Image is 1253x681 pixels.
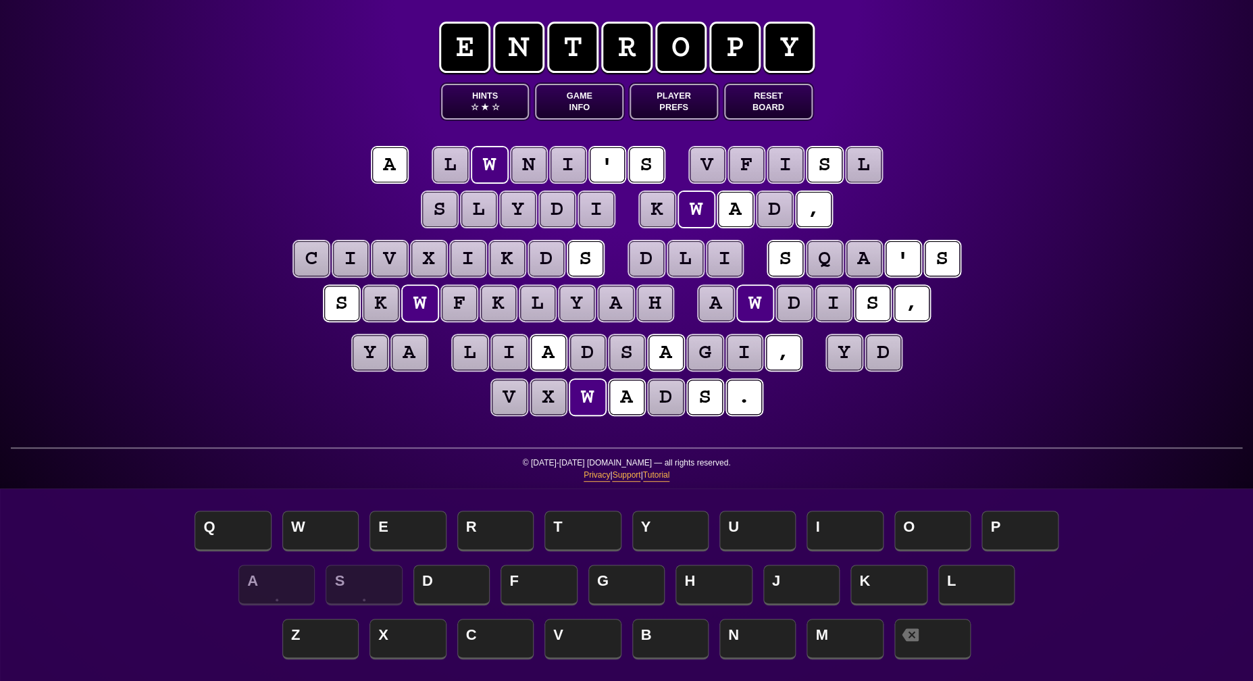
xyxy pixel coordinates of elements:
[668,241,703,276] puzzle-tile: l
[544,619,621,659] span: V
[727,335,762,370] puzzle-tile: i
[643,469,670,482] a: Tutorial
[807,619,883,659] span: M
[768,147,803,182] puzzle-tile: i
[433,147,468,182] puzzle-tile: l
[698,286,734,321] puzzle-tile: a
[511,147,546,182] puzzle-tile: n
[632,511,709,551] span: Y
[369,619,446,659] span: X
[411,241,446,276] puzzle-tile: x
[629,241,664,276] puzzle-tile: d
[472,147,507,182] puzzle-tile: w
[727,380,762,415] puzzle-tile: .
[655,22,707,73] span: o
[894,511,971,551] span: O
[763,565,840,605] span: J
[294,241,329,276] puzzle-tile: c
[632,619,709,659] span: B
[629,147,664,182] puzzle-tile: s
[766,335,801,370] puzzle-tile: ,
[282,511,359,551] span: W
[638,286,673,321] puzzle-tile: h
[363,286,399,321] puzzle-tile: k
[850,565,927,605] span: K
[757,192,792,227] puzzle-tile: d
[640,192,675,227] puzzle-tile: k
[531,335,566,370] puzzle-tile: a
[461,192,496,227] puzzle-tile: l
[493,22,544,73] span: n
[481,101,489,113] span: ★
[238,565,315,605] span: A
[886,241,921,276] puzzle-tile: '
[403,286,438,321] puzzle-tile: w
[679,192,714,227] puzzle-tile: w
[353,335,388,370] puzzle-tile: y
[807,241,842,276] puzzle-tile: q
[492,380,527,415] puzzle-tile: v
[372,147,407,182] puzzle-tile: a
[535,84,623,120] button: GameInfo
[807,147,842,182] puzzle-tile: s
[763,22,815,73] span: y
[675,565,752,605] span: H
[501,192,536,227] puzzle-tile: y
[768,241,803,276] puzzle-tile: s
[719,619,796,659] span: N
[894,286,929,321] puzzle-tile: ,
[481,286,516,321] puzzle-tile: k
[570,380,605,415] puzzle-tile: w
[282,619,359,659] span: Z
[441,84,530,120] button: Hints☆ ★ ☆
[648,380,684,415] puzzle-tile: d
[690,147,725,182] puzzle-tile: v
[422,192,457,227] puzzle-tile: s
[707,241,742,276] puzzle-tile: i
[520,286,555,321] puzzle-tile: l
[584,469,610,482] a: Privacy
[559,286,594,321] puzzle-tile: y
[570,335,605,370] puzzle-tile: d
[529,241,564,276] puzzle-tile: d
[609,335,644,370] puzzle-tile: s
[855,286,890,321] puzzle-tile: s
[709,22,761,73] span: p
[688,380,723,415] puzzle-tile: s
[369,511,446,551] span: E
[648,335,684,370] puzzle-tile: a
[324,286,359,321] puzzle-tile: s
[453,335,488,370] puzzle-tile: l
[630,84,718,120] button: PlayerPrefs
[544,511,621,551] span: T
[372,241,407,276] puzzle-tile: v
[392,335,427,370] puzzle-tile: a
[590,147,625,182] puzzle-tile: '
[333,241,368,276] puzzle-tile: i
[738,286,773,321] puzzle-tile: w
[442,286,477,321] puzzle-tile: f
[451,241,486,276] puzzle-tile: i
[777,286,812,321] puzzle-tile: d
[540,192,575,227] puzzle-tile: d
[492,335,527,370] puzzle-tile: i
[609,380,644,415] puzzle-tile: a
[491,101,499,113] span: ☆
[688,335,723,370] puzzle-tile: g
[11,457,1242,490] p: © [DATE]-[DATE] [DOMAIN_NAME] — all rights reserved. | |
[816,286,851,321] puzzle-tile: i
[579,192,614,227] puzzle-tile: i
[796,192,832,227] puzzle-tile: ,
[531,380,566,415] puzzle-tile: x
[718,192,753,227] puzzle-tile: a
[457,619,534,659] span: C
[326,565,402,605] span: S
[612,469,640,482] a: Support
[551,147,586,182] puzzle-tile: i
[547,22,598,73] span: t
[601,22,653,73] span: r
[846,147,881,182] puzzle-tile: l
[588,565,665,605] span: G
[568,241,603,276] puzzle-tile: s
[807,511,883,551] span: I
